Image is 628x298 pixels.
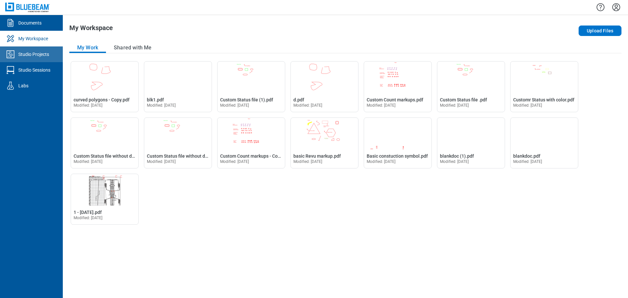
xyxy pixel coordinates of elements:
[611,2,621,13] button: Settings
[513,97,574,102] span: Customr Status with color.pdf
[367,97,423,102] span: Custom Count markups.pdf
[71,61,139,112] div: Open curved polygons - Copy.pdf in Editor
[364,118,431,149] img: Basic constuction symbol.pdf
[69,24,113,35] h1: My Workspace
[106,43,159,53] button: Shared with Me
[18,82,28,89] div: Labs
[513,153,540,159] span: blankdoc.pdf
[147,97,164,102] span: blk1.pdf
[5,18,16,28] svg: Documents
[218,61,285,93] img: Custom Status file (1).pdf
[18,35,48,42] div: My Workspace
[440,153,474,159] span: blankdoc (1).pdf
[69,43,106,53] button: My Work
[440,103,469,108] span: Modified: [DATE]
[147,159,176,164] span: Modified: [DATE]
[290,117,358,168] div: Open basic Revu markup.pdf in Editor
[440,159,469,164] span: Modified: [DATE]
[5,65,16,75] svg: Studio Sessions
[293,103,323,108] span: Modified: [DATE]
[144,61,212,93] img: blk1.pdf
[220,97,273,102] span: Custom Status file (1).pdf
[217,61,285,112] div: Open Custom Status file (1).pdf in Editor
[513,103,542,108] span: Modified: [DATE]
[364,61,431,93] img: Custom Count markups.pdf
[147,103,176,108] span: Modified: [DATE]
[364,61,432,112] div: Open Custom Count markups.pdf in Editor
[440,97,487,102] span: Custom Status file .pdf
[71,61,138,93] img: curved polygons - Copy.pdf
[144,61,212,112] div: Open blk1.pdf in Editor
[18,67,50,73] div: Studio Sessions
[437,117,505,168] div: Open blankdoc (1).pdf in Editor
[144,118,212,149] img: Custom Status file without default status.pdf
[217,117,285,168] div: Open Custom Count markups - Copy.pdf in Editor
[220,159,249,164] span: Modified: [DATE]
[5,49,16,60] svg: Studio Projects
[293,153,341,159] span: basic Revu markup.pdf
[5,3,50,12] img: Bluebeam, Inc.
[367,159,396,164] span: Modified: [DATE]
[364,117,432,168] div: Open Basic constuction symbol.pdf in Editor
[511,118,578,149] img: blankdoc.pdf
[18,51,49,58] div: Studio Projects
[144,117,212,168] div: Open Custom Status file without default status.pdf in Editor
[510,61,578,112] div: Open Customr Status with color.pdf in Editor
[74,216,103,220] span: Modified: [DATE]
[218,118,285,149] img: Custom Count markups - Copy.pdf
[147,153,240,159] span: Custom Status file without default status.pdf
[437,118,505,149] img: blankdoc (1).pdf
[5,33,16,44] svg: My Workspace
[71,118,138,149] img: Custom Status file without default status - Copy.pdf
[291,61,358,93] img: d.pdf
[220,153,290,159] span: Custom Count markups - Copy.pdf
[367,153,428,159] span: Basic constuction symbol.pdf
[71,117,139,168] div: Open Custom Status file without default status - Copy.pdf in Editor
[74,97,130,102] span: curved polygons - Copy.pdf
[513,159,542,164] span: Modified: [DATE]
[5,80,16,91] svg: Labs
[220,103,249,108] span: Modified: [DATE]
[74,159,103,164] span: Modified: [DATE]
[74,210,102,215] span: 1 - [DATE].pdf
[293,97,304,102] span: d.pdf
[74,153,180,159] span: Custom Status file without default status - Copy.pdf
[74,103,103,108] span: Modified: [DATE]
[71,174,138,205] img: 1 - 12.7.2020.pdf
[71,174,139,225] div: Open 1 - 12.7.2020.pdf in Editor
[291,118,358,149] img: basic Revu markup.pdf
[293,159,323,164] span: Modified: [DATE]
[18,20,42,26] div: Documents
[437,61,505,112] div: Open Custom Status file .pdf in Editor
[437,61,505,93] img: Custom Status file .pdf
[511,61,578,93] img: Customr Status with color.pdf
[367,103,396,108] span: Modified: [DATE]
[510,117,578,168] div: Open blankdoc.pdf in Editor
[579,26,621,36] button: Upload Files
[290,61,358,112] div: Open d.pdf in Editor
